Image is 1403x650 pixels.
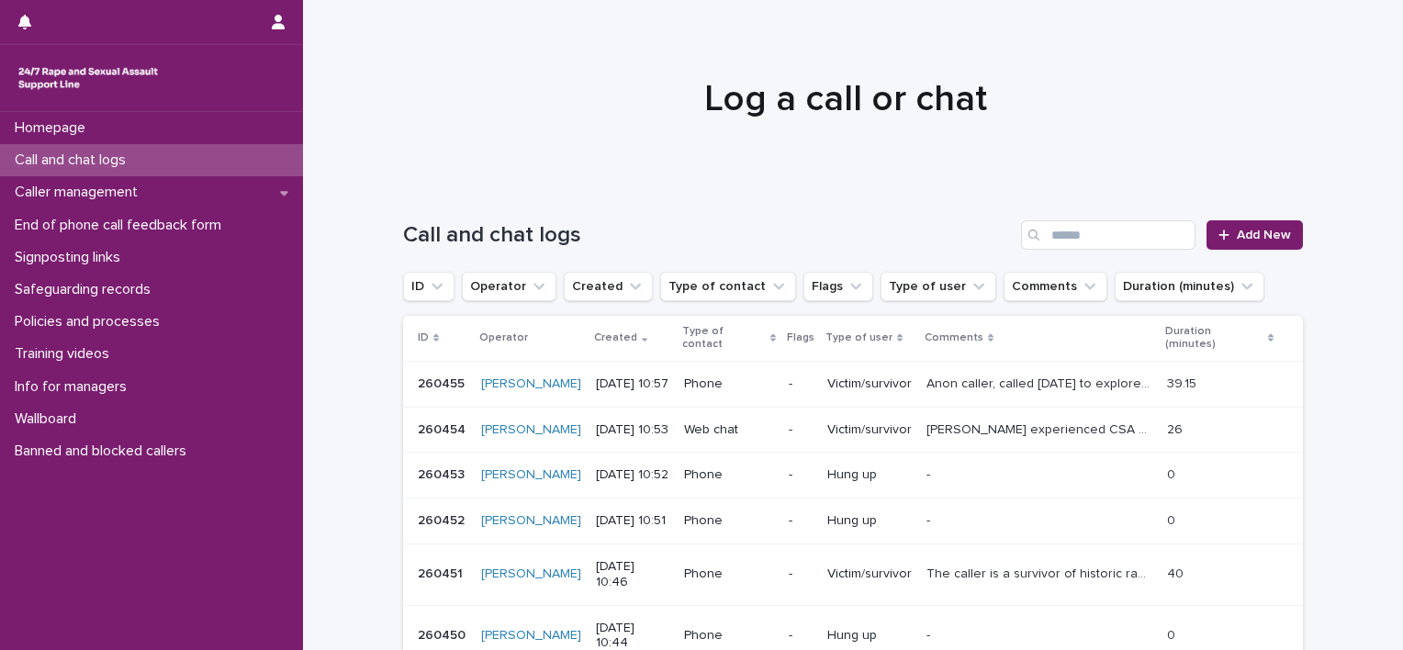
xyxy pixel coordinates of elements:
p: 40 [1167,563,1187,582]
p: Type of contact [682,321,766,355]
p: Victim/survivor [827,422,912,438]
p: Hung up [827,513,912,529]
p: Call and chat logs [7,151,140,169]
a: [PERSON_NAME] [481,467,581,483]
p: Hung up [827,467,912,483]
p: [DATE] 10:51 [596,513,669,529]
button: Type of contact [660,272,796,301]
p: 260451 [418,563,466,582]
button: Operator [462,272,556,301]
button: Type of user [881,272,996,301]
p: Operator [479,328,528,348]
p: - [789,422,813,438]
h1: Call and chat logs [403,222,1014,249]
button: ID [403,272,455,301]
p: - [789,566,813,582]
p: Comments [925,328,983,348]
p: Phone [684,628,774,644]
p: The caller is a survivor of historic rape by an undisclosed perpetrator. She was in a flashback f... [926,563,1156,582]
p: 0 [1167,624,1179,644]
p: 39.15 [1167,373,1200,392]
p: Training videos [7,345,124,363]
button: Comments [1004,272,1107,301]
p: Hung up [827,628,912,644]
p: [DATE] 10:57 [596,376,669,392]
p: End of phone call feedback form [7,217,236,234]
p: - [926,624,934,644]
p: Abigail experienced CSA by grandad. Explored conflicting feelings, self-care and counselling. Sig... [926,419,1156,438]
button: Flags [803,272,873,301]
p: 260453 [418,464,468,483]
p: 26 [1167,419,1186,438]
p: - [926,510,934,529]
p: 260454 [418,419,469,438]
p: Info for managers [7,378,141,396]
p: 260450 [418,624,469,644]
button: Duration (minutes) [1115,272,1264,301]
tr: 260455260455 [PERSON_NAME] [DATE] 10:57Phone-Victim/survivorAnon caller, called [DATE] to explore... [403,361,1303,407]
p: Victim/survivor [827,376,912,392]
p: - [926,464,934,483]
p: - [789,467,813,483]
p: Policies and processes [7,313,174,331]
p: - [789,376,813,392]
p: ID [418,328,429,348]
p: 0 [1167,510,1179,529]
p: [DATE] 10:53 [596,422,669,438]
p: Caller management [7,184,152,201]
tr: 260451260451 [PERSON_NAME] [DATE] 10:46Phone-Victim/survivorThe caller is a survivor of historic ... [403,544,1303,605]
p: Homepage [7,119,100,137]
a: Add New [1207,220,1303,250]
p: - [789,513,813,529]
p: [DATE] 10:46 [596,559,669,590]
a: [PERSON_NAME] [481,566,581,582]
p: Safeguarding records [7,281,165,298]
p: 260452 [418,510,468,529]
h1: Log a call or chat [396,77,1296,121]
p: Phone [684,513,774,529]
p: Signposting links [7,249,135,266]
p: Duration (minutes) [1165,321,1263,355]
a: [PERSON_NAME] [481,422,581,438]
p: Phone [684,566,774,582]
p: Banned and blocked callers [7,443,201,460]
tr: 260453260453 [PERSON_NAME] [DATE] 10:52Phone-Hung up-- 00 [403,453,1303,499]
p: Created [594,328,637,348]
a: [PERSON_NAME] [481,513,581,529]
p: 0 [1167,464,1179,483]
a: [PERSON_NAME] [481,376,581,392]
img: rhQMoQhaT3yELyF149Cw [15,60,162,96]
p: Flags [787,328,814,348]
button: Created [564,272,653,301]
p: Phone [684,376,774,392]
p: Type of user [825,328,892,348]
p: - [789,628,813,644]
p: Victim/survivor [827,566,912,582]
p: [DATE] 10:52 [596,467,669,483]
p: Wallboard [7,410,91,428]
tr: 260454260454 [PERSON_NAME] [DATE] 10:53Web chat-Victim/survivor[PERSON_NAME] experienced CSA by g... [403,407,1303,453]
span: Add New [1237,229,1291,241]
p: Phone [684,467,774,483]
tr: 260452260452 [PERSON_NAME] [DATE] 10:51Phone-Hung up-- 00 [403,499,1303,544]
p: Web chat [684,422,774,438]
p: Anon caller, called today to explore emotions and feelings around current life events. Operator p... [926,373,1156,392]
a: [PERSON_NAME] [481,628,581,644]
input: Search [1021,220,1195,250]
p: 260455 [418,373,468,392]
